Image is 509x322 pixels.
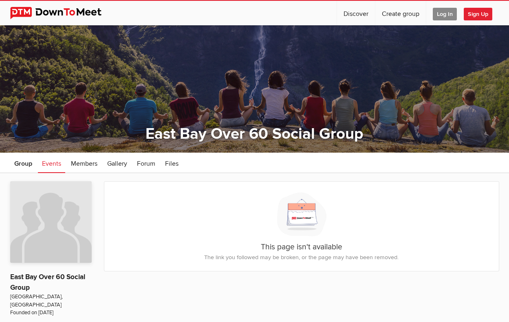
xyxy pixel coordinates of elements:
[433,8,457,20] span: Log In
[42,160,61,168] span: Events
[14,160,32,168] span: Group
[137,160,155,168] span: Forum
[103,153,131,173] a: Gallery
[426,1,463,25] a: Log In
[165,160,178,168] span: Files
[145,124,363,143] a: East Bay Over 60 Social Group
[464,8,492,20] span: Sign Up
[337,1,375,25] a: Discover
[104,182,499,271] div: This page isn't available
[375,1,426,25] a: Create group
[133,153,159,173] a: Forum
[10,293,92,309] span: [GEOGRAPHIC_DATA], [GEOGRAPHIC_DATA]
[464,1,499,25] a: Sign Up
[10,153,36,173] a: Group
[10,309,92,317] span: Founded on [DATE]
[161,153,183,173] a: Files
[38,153,65,173] a: Events
[10,181,92,263] img: East Bay Over 60 Social Group
[67,153,101,173] a: Members
[10,7,114,19] img: DownToMeet
[71,160,97,168] span: Members
[112,253,491,262] p: The link you followed may be broken, or the page may have been removed.
[107,160,127,168] span: Gallery
[10,273,85,292] a: East Bay Over 60 Social Group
